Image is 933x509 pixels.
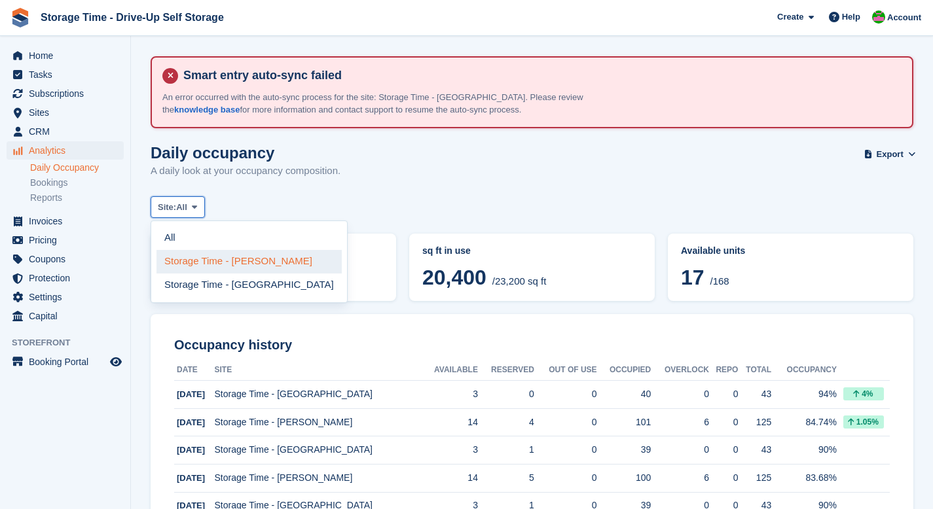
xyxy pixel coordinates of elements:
a: menu [7,307,124,325]
a: Storage Time - Drive-Up Self Storage [35,7,229,28]
div: 0 [709,415,738,429]
p: An error occurred with the auto-sync process for the site: Storage Time - [GEOGRAPHIC_DATA]. Plea... [162,91,621,116]
div: 40 [597,387,651,401]
th: Site [214,360,420,381]
span: [DATE] [177,389,205,399]
td: 43 [738,436,771,465]
span: Available units [681,245,745,256]
span: /168 [710,275,729,287]
td: 0 [534,381,597,409]
span: /23,200 sq ft [492,275,547,287]
td: 5 [478,464,534,492]
span: Pricing [29,231,107,249]
div: 39 [597,443,651,457]
a: Storage Time - [PERSON_NAME] [156,250,342,273]
span: 17 [681,266,704,289]
td: 125 [738,408,771,436]
span: Analytics [29,141,107,160]
td: 0 [534,436,597,465]
td: 83.68% [771,464,837,492]
a: menu [7,353,124,371]
div: 0 [651,443,709,457]
a: menu [7,250,124,268]
abbr: Current percentage of units occupied or overlocked [681,244,900,258]
span: Account [887,11,921,24]
span: All [176,201,187,214]
th: Total [738,360,771,381]
div: 100 [597,471,651,485]
span: Help [842,10,860,24]
abbr: Current breakdown of %{unit} occupied [422,244,642,258]
a: Preview store [108,354,124,370]
span: Coupons [29,250,107,268]
a: knowledge base [174,105,240,114]
div: 6 [651,471,709,485]
td: Storage Time - [PERSON_NAME] [214,464,420,492]
button: Site: All [151,196,205,218]
p: A daily look at your occupancy composition. [151,164,340,179]
div: 0 [709,443,738,457]
div: 1.05% [843,415,884,429]
a: menu [7,122,124,141]
td: 14 [421,408,478,436]
span: CRM [29,122,107,141]
img: Saeed [872,10,885,24]
th: Occupied [597,360,651,381]
a: menu [7,141,124,160]
span: Site: [158,201,176,214]
td: Storage Time - [GEOGRAPHIC_DATA] [214,381,420,409]
span: [DATE] [177,473,205,483]
span: Create [777,10,803,24]
span: Tasks [29,65,107,84]
h4: Smart entry auto-sync failed [178,68,902,83]
div: 101 [597,415,651,429]
div: 4% [843,387,884,400]
span: [DATE] [177,417,205,427]
a: Reports [30,192,124,204]
a: menu [7,212,124,230]
a: All [156,226,342,250]
a: menu [7,46,124,65]
span: Home [29,46,107,65]
td: Storage Time - [GEOGRAPHIC_DATA] [214,436,420,465]
div: 0 [651,387,709,401]
span: 20,400 [422,266,486,289]
span: Booking Portal [29,353,107,371]
td: 125 [738,464,771,492]
span: Subscriptions [29,84,107,103]
div: 6 [651,415,709,429]
a: menu [7,84,124,103]
th: Reserved [478,360,534,381]
td: 84.74% [771,408,837,436]
img: stora-icon-8386f47178a22dfd0bd8f6a31ec36ba5ce8667c1dd55bd0f319d3a0aa187defe.svg [10,8,30,27]
a: menu [7,231,124,249]
td: 4 [478,408,534,436]
span: Invoices [29,212,107,230]
h2: Occupancy history [174,338,890,353]
td: 90% [771,436,837,465]
a: Bookings [30,177,124,189]
td: 14 [421,464,478,492]
h1: Daily occupancy [151,144,340,162]
span: [DATE] [177,445,205,455]
span: sq ft in use [422,245,471,256]
a: Daily Occupancy [30,162,124,174]
span: Export [877,148,904,161]
div: 0 [709,387,738,401]
td: 0 [534,464,597,492]
td: 0 [534,408,597,436]
th: Repo [709,360,738,381]
td: Storage Time - [PERSON_NAME] [214,408,420,436]
th: Available [421,360,478,381]
td: 3 [421,436,478,465]
th: Overlock [651,360,709,381]
td: 0 [478,381,534,409]
a: menu [7,103,124,122]
a: menu [7,288,124,306]
td: 94% [771,381,837,409]
th: Out of Use [534,360,597,381]
td: 3 [421,381,478,409]
th: Occupancy [771,360,837,381]
button: Export [866,144,913,166]
a: menu [7,65,124,84]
